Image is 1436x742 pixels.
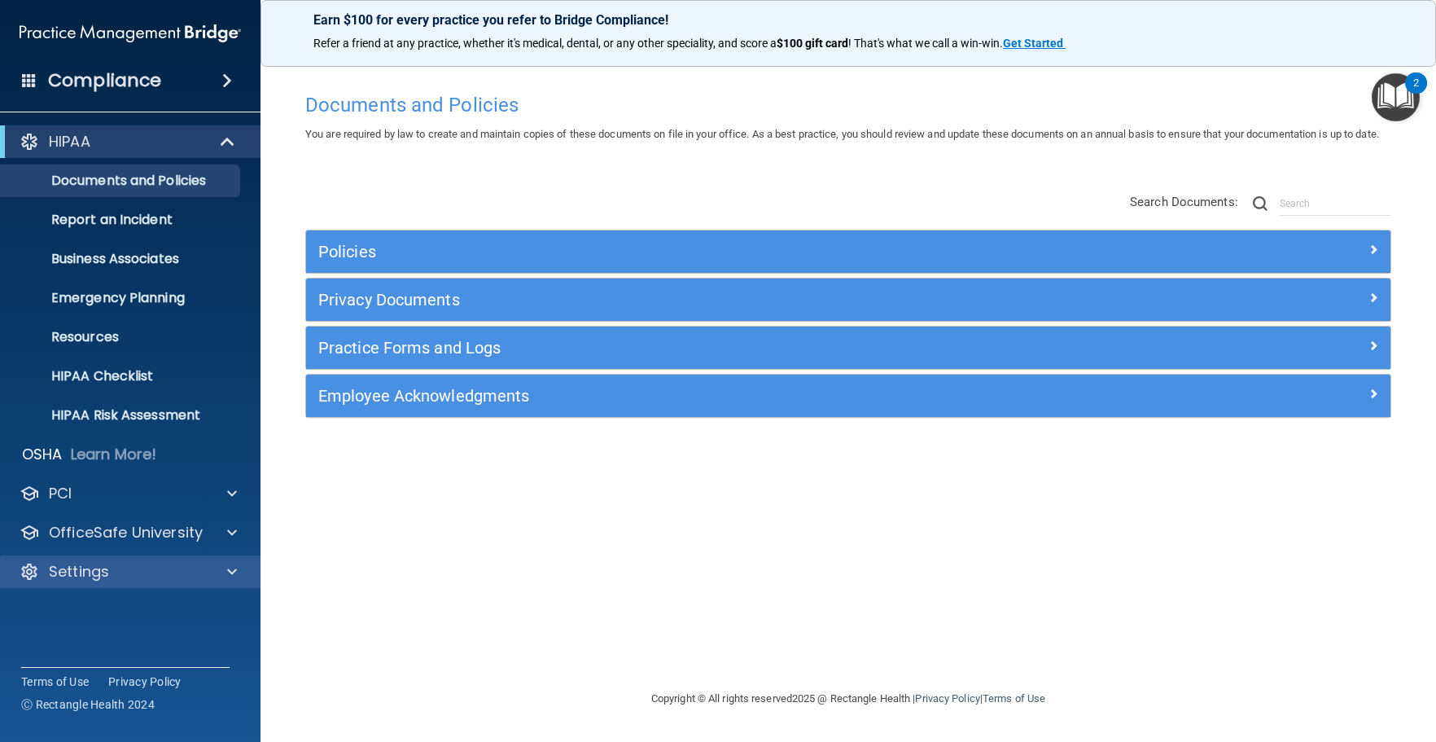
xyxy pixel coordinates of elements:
[318,387,1107,405] h5: Employee Acknowledgments
[21,696,155,713] span: Ⓒ Rectangle Health 2024
[11,407,233,424] p: HIPAA Risk Assessment
[22,445,63,464] p: OSHA
[318,383,1378,409] a: Employee Acknowledgments
[71,445,157,464] p: Learn More!
[49,562,109,582] p: Settings
[1372,73,1420,121] button: Open Resource Center, 2 new notifications
[318,339,1107,357] h5: Practice Forms and Logs
[20,562,237,582] a: Settings
[11,368,233,384] p: HIPAA Checklist
[318,335,1378,361] a: Practice Forms and Logs
[21,674,89,690] a: Terms of Use
[848,37,1003,50] span: ! That's what we call a win-win.
[1003,37,1066,50] a: Get Started
[983,692,1045,705] a: Terms of Use
[313,12,1383,28] p: Earn $100 for every practice you refer to Bridge Compliance!
[11,173,233,189] p: Documents and Policies
[48,69,161,92] h4: Compliance
[1280,191,1391,216] input: Search
[318,239,1378,265] a: Policies
[11,251,233,267] p: Business Associates
[108,674,182,690] a: Privacy Policy
[318,243,1107,261] h5: Policies
[305,94,1391,116] h4: Documents and Policies
[1130,195,1238,209] span: Search Documents:
[49,484,72,503] p: PCI
[318,287,1378,313] a: Privacy Documents
[20,523,237,542] a: OfficeSafe University
[305,128,1379,140] span: You are required by law to create and maintain copies of these documents on file in your office. ...
[318,291,1107,309] h5: Privacy Documents
[20,132,236,151] a: HIPAA
[1413,83,1419,104] div: 2
[20,17,241,50] img: PMB logo
[11,212,233,228] p: Report an Incident
[20,484,237,503] a: PCI
[11,290,233,306] p: Emergency Planning
[915,692,979,705] a: Privacy Policy
[49,132,90,151] p: HIPAA
[777,37,848,50] strong: $100 gift card
[313,37,777,50] span: Refer a friend at any practice, whether it's medical, dental, or any other speciality, and score a
[1253,196,1267,211] img: ic-search.3b580494.png
[11,329,233,345] p: Resources
[1003,37,1063,50] strong: Get Started
[551,673,1145,725] div: Copyright © All rights reserved 2025 @ Rectangle Health | |
[49,523,203,542] p: OfficeSafe University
